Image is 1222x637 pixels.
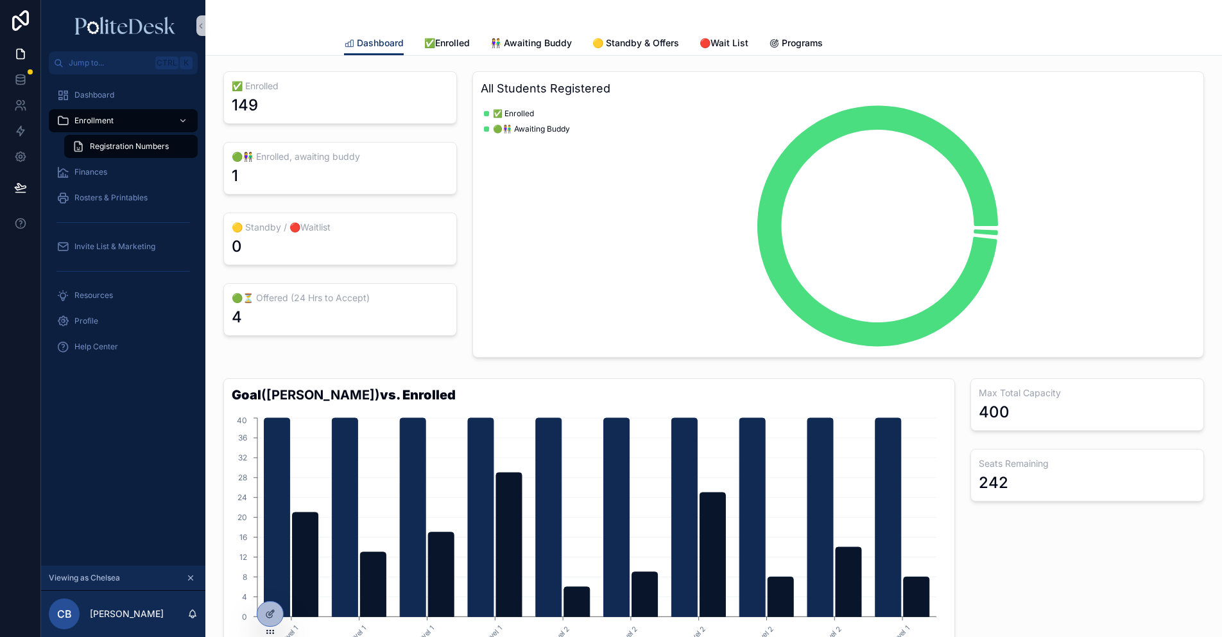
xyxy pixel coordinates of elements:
tspan: 40 [237,415,247,425]
tspan: 32 [238,453,247,462]
span: Profile [74,316,98,326]
div: 1 [232,166,238,186]
button: Jump to...CtrlK [49,51,198,74]
span: Rosters & Printables [74,193,148,203]
span: Invite List & Marketing [74,241,155,252]
a: Programs [769,31,823,57]
span: Dashboard [74,90,114,100]
div: 4 [232,307,242,327]
span: Ctrl [155,57,178,69]
tspan: 20 [237,512,247,521]
span: CB [57,606,72,622]
span: ✅ Enrolled [493,109,534,119]
span: 👫 Awaiting Buddy [490,37,572,49]
strong: vs. Enrolled [380,387,456,403]
a: 🔴Wait List [700,31,748,57]
tspan: 4 [242,591,247,601]
h3: Seats Remaining [979,457,1196,470]
a: Dashboard [344,31,404,56]
span: Enrollment [74,116,114,126]
a: Rosters & Printables [49,186,198,209]
span: Help Center [74,342,118,352]
img: App logo [66,15,180,36]
tspan: 0 [242,611,247,621]
strong: Goal [232,387,261,403]
span: 🔴Wait List [700,37,748,49]
span: 🟡 Standby & Offers [592,37,679,49]
span: Jump to... [69,58,150,68]
span: Viewing as Chelsea [49,573,120,583]
a: Dashboard [49,83,198,107]
span: Resources [74,290,113,301]
a: Invite List & Marketing [49,235,198,258]
span: Registration Numbers [90,141,169,152]
span: 🟢👫 Awaiting Buddy [493,124,570,134]
a: Help Center [49,335,198,358]
span: Dashboard [357,37,404,49]
div: scrollable content [41,74,205,375]
tspan: 28 [238,473,247,482]
a: Resources [49,284,198,307]
span: Finances [74,167,107,177]
tspan: 24 [237,492,247,502]
h3: Max Total Capacity [979,387,1196,399]
h3: 🟡 Standby / 🔴Waitlist [232,221,449,234]
h2: ([PERSON_NAME]) [232,387,947,405]
div: 242 [979,473,1008,493]
a: 🟡 Standby & Offers [592,31,679,57]
span: ✅Enrolled [424,37,470,49]
h3: ✅ Enrolled [232,80,449,92]
div: chart [481,103,1196,349]
tspan: 36 [238,433,247,442]
span: K [181,58,191,68]
div: 400 [979,402,1010,423]
h3: 🟢👫 Enrolled, awaiting buddy [232,150,449,163]
div: 149 [232,95,258,116]
span: Programs [782,37,823,49]
a: Enrollment [49,109,198,132]
tspan: 8 [243,572,247,581]
a: 👫 Awaiting Buddy [490,31,572,57]
h3: All Students Registered [481,80,1196,98]
h3: 🟢⏳ Offered (24 Hrs to Accept) [232,292,449,304]
tspan: 12 [239,552,247,561]
div: 0 [232,236,242,257]
a: Registration Numbers [64,135,198,158]
p: [PERSON_NAME] [90,607,164,620]
a: Finances [49,161,198,184]
tspan: 16 [239,532,247,541]
a: ✅Enrolled [424,31,470,57]
a: Profile [49,310,198,333]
